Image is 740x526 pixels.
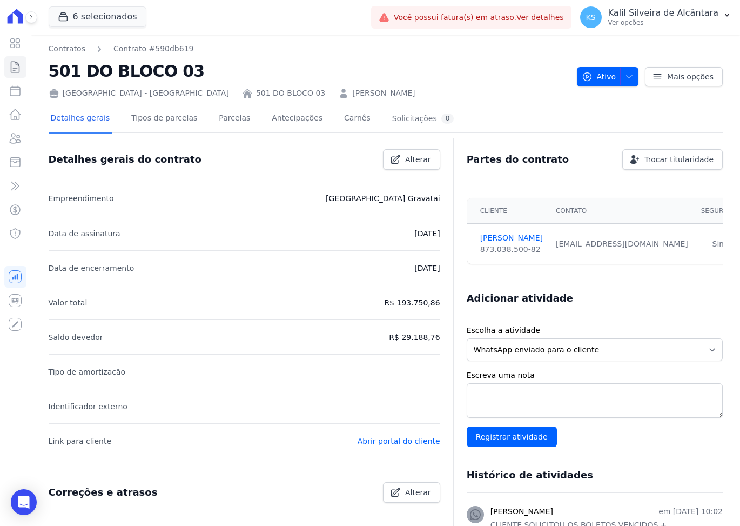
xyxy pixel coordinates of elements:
[645,67,723,86] a: Mais opções
[582,67,616,86] span: Ativo
[342,105,373,134] a: Carnês
[658,506,723,517] p: em [DATE] 10:02
[394,12,564,23] span: Você possui fatura(s) em atraso.
[622,149,723,170] a: Trocar titularidade
[217,105,252,134] a: Parcelas
[383,482,440,503] a: Alterar
[49,296,88,309] p: Valor total
[49,43,85,55] a: Contratos
[49,6,146,27] button: 6 selecionados
[49,365,126,378] p: Tipo de amortização
[414,227,440,240] p: [DATE]
[49,43,194,55] nav: Breadcrumb
[467,292,573,305] h3: Adicionar atividade
[467,198,549,224] th: Cliente
[571,2,740,32] button: KS Kalil Silveira de Alcântara Ver opções
[667,71,714,82] span: Mais opções
[577,67,639,86] button: Ativo
[352,88,415,99] a: [PERSON_NAME]
[49,105,112,134] a: Detalhes gerais
[467,427,557,447] input: Registrar atividade
[390,105,456,134] a: Solicitações0
[586,14,596,21] span: KS
[358,437,440,445] a: Abrir portal do cliente
[49,262,134,275] p: Data de encerramento
[480,244,543,255] div: 873.038.500-82
[49,227,120,240] p: Data de assinatura
[414,262,440,275] p: [DATE]
[256,88,325,99] a: 501 DO BLOCO 03
[49,43,568,55] nav: Breadcrumb
[389,331,440,344] p: R$ 29.188,76
[467,469,593,482] h3: Histórico de atividades
[392,114,454,124] div: Solicitações
[49,486,158,499] h3: Correções e atrasos
[129,105,199,134] a: Tipos de parcelas
[11,489,37,515] div: Open Intercom Messenger
[549,198,695,224] th: Contato
[49,88,229,99] div: [GEOGRAPHIC_DATA] - [GEOGRAPHIC_DATA]
[49,153,201,166] h3: Detalhes gerais do contrato
[326,192,440,205] p: [GEOGRAPHIC_DATA] Gravatai
[556,238,688,250] div: [EMAIL_ADDRESS][DOMAIN_NAME]
[441,114,454,124] div: 0
[467,370,723,381] label: Escreva uma nota
[270,105,325,134] a: Antecipações
[608,8,718,18] p: Kalil Silveira de Alcântara
[608,18,718,27] p: Ver opções
[490,506,553,517] h3: [PERSON_NAME]
[113,43,194,55] a: Contrato #590db619
[467,325,723,336] label: Escolha a atividade
[516,13,564,22] a: Ver detalhes
[384,296,440,309] p: R$ 193.750,86
[644,154,714,165] span: Trocar titularidade
[480,232,543,244] a: [PERSON_NAME]
[467,153,569,166] h3: Partes do contrato
[49,435,111,448] p: Link para cliente
[383,149,440,170] a: Alterar
[49,400,127,413] p: Identificador externo
[49,331,103,344] p: Saldo devedor
[405,154,431,165] span: Alterar
[405,487,431,498] span: Alterar
[49,59,568,83] h2: 501 DO BLOCO 03
[49,192,114,205] p: Empreendimento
